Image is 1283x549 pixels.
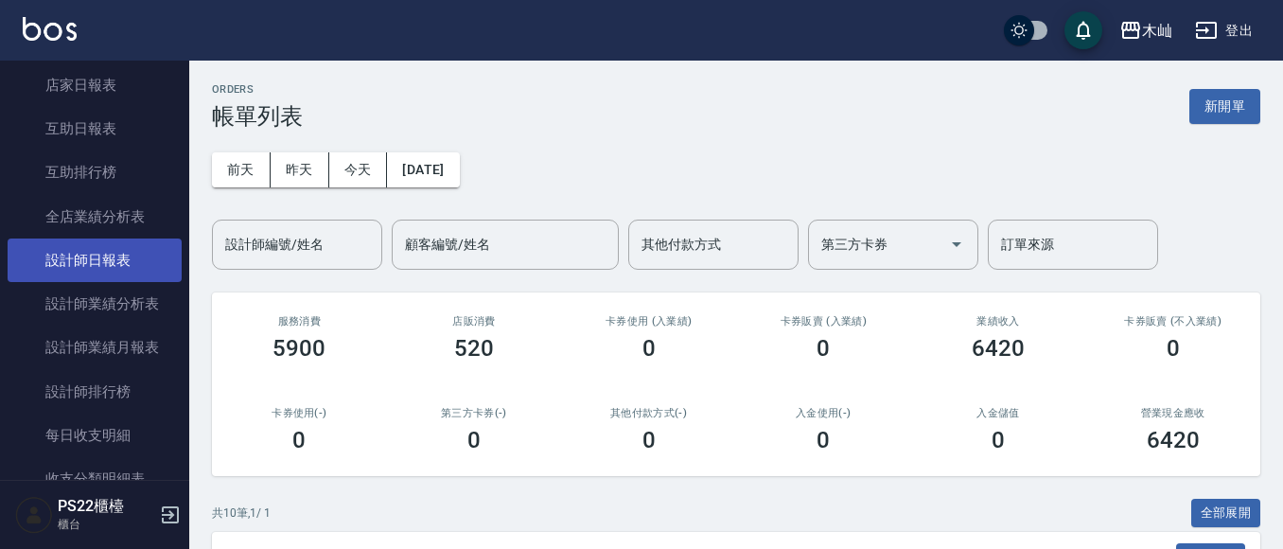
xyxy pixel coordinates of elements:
[212,505,271,522] p: 共 10 筆, 1 / 1
[941,229,972,259] button: Open
[58,516,154,533] p: 櫃台
[934,315,1063,328] h2: 業績收入
[1147,427,1200,453] h3: 6420
[584,315,713,328] h2: 卡券使用 (入業績)
[410,407,539,419] h2: 第三方卡券(-)
[58,497,154,516] h5: PS22櫃檯
[8,195,182,239] a: 全店業績分析表
[272,335,325,362] h3: 5900
[1187,13,1260,48] button: 登出
[212,152,271,187] button: 前天
[759,315,888,328] h2: 卡券販賣 (入業績)
[642,335,656,362] h3: 0
[212,103,303,130] h3: 帳單列表
[1108,315,1238,328] h2: 卡券販賣 (不入業績)
[972,335,1025,362] h3: 6420
[1142,19,1172,43] div: 木屾
[817,427,830,453] h3: 0
[1064,11,1102,49] button: save
[329,152,388,187] button: 今天
[1189,89,1260,124] button: 新開單
[410,315,539,328] h2: 店販消費
[934,407,1063,419] h2: 入金儲值
[8,370,182,414] a: 設計師排行榜
[8,239,182,282] a: 設計師日報表
[817,335,830,362] h3: 0
[1112,11,1180,50] button: 木屾
[454,335,494,362] h3: 520
[1191,499,1261,528] button: 全部展開
[235,315,364,328] h3: 服務消費
[8,107,182,151] a: 互助日報表
[212,83,303,96] h2: ORDERS
[1108,407,1238,419] h2: 營業現金應收
[8,414,182,457] a: 每日收支明細
[8,326,182,369] a: 設計師業績月報表
[467,427,481,453] h3: 0
[23,17,77,41] img: Logo
[642,427,656,453] h3: 0
[1167,335,1180,362] h3: 0
[1189,97,1260,115] a: 新開單
[8,282,182,326] a: 設計師業績分析表
[8,457,182,501] a: 收支分類明細表
[8,63,182,107] a: 店家日報表
[387,152,459,187] button: [DATE]
[992,427,1005,453] h3: 0
[292,427,306,453] h3: 0
[759,407,888,419] h2: 入金使用(-)
[271,152,329,187] button: 昨天
[235,407,364,419] h2: 卡券使用(-)
[15,496,53,534] img: Person
[584,407,713,419] h2: 其他付款方式(-)
[8,151,182,194] a: 互助排行榜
